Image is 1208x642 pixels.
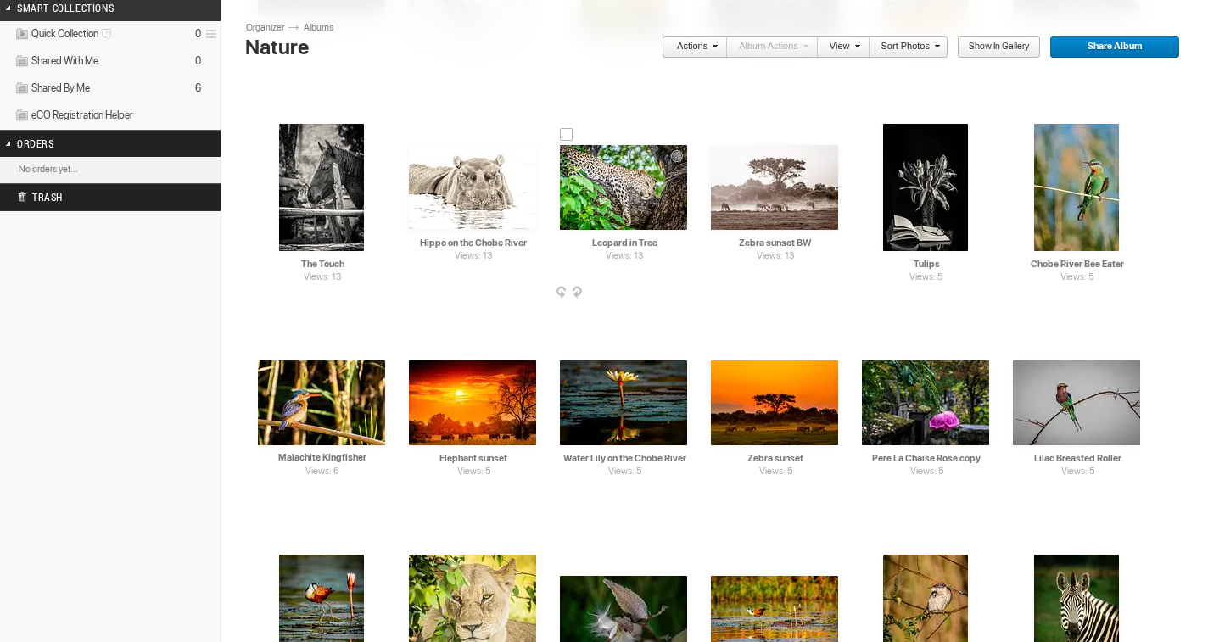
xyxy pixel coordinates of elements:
[862,450,991,466] input: Pere La Chaise Rose copy
[31,81,90,95] span: Shared By Me
[31,109,133,122] span: eCO Registration Helper
[1013,465,1142,479] span: Views: 5
[711,465,840,479] span: Views: 5
[560,235,689,250] input: Leopard in Tree
[883,271,970,285] span: Views: 5
[14,54,30,69] img: ico_album_coll.png
[31,27,117,41] span: Quick Collection
[409,360,536,445] img: Elephant_sunset.webp
[957,36,1041,59] a: Show in Gallery
[870,36,940,59] a: Sort Photos
[1013,360,1140,445] img: Lilac_Breasted_Roller.webp
[258,450,387,466] input: Malachite Kingfisher
[711,360,838,445] img: Zebra_sunset_3.webp
[258,360,385,445] img: Chobe_River_life-4_copy.webp
[711,145,838,230] img: Zebra_sunset_BW_copy.webp
[883,124,968,251] img: Tulips_copy.webp
[409,145,536,230] img: Safari_2022-4.webp
[31,54,98,68] span: Shared With Me
[258,465,387,479] span: Views: 6
[560,145,687,230] img: Leopard_in_Tree_copy.webp
[957,36,1029,59] span: Show in Gallery
[862,465,991,479] span: Views: 5
[560,465,689,479] span: Views: 5
[818,36,860,59] a: View
[662,36,718,59] a: Actions
[409,450,538,466] input: Elephant sunset
[409,235,538,250] input: Hippo on the Chobe River
[862,256,991,271] input: Tulips
[1049,36,1168,59] span: Share Album
[17,184,175,209] h2: Trash
[1034,271,1121,285] span: Views: 5
[279,271,366,285] span: Views: 13
[1013,450,1142,466] input: Lilac Breasted Roller
[14,27,30,42] img: ico_album_quick.png
[1013,256,1142,271] input: Chobe River Bee Eater
[299,21,350,35] a: Albums
[409,465,538,479] span: Views: 5
[560,360,687,445] img: Water_Lily_on_the_Chobe_copy.webp
[14,81,30,96] img: ico_album_coll.png
[862,360,989,445] img: Pere_La_Chaise_Rose_copy.webp
[258,256,387,271] input: The Touch
[711,249,840,264] span: Views: 13
[14,109,30,123] img: ico_album_coll.png
[711,450,840,466] input: Zebra sunset
[560,249,689,264] span: Views: 13
[711,235,840,250] input: Zebra sunset BW
[1034,124,1119,251] img: Chobe_River_life-5_copy.webp
[560,450,689,466] input: Water Lily on the Chobe River
[279,124,364,251] img: The_Touch.webp
[17,131,159,156] h2: Orders
[409,249,538,264] span: Views: 13
[19,164,78,175] b: No orders yet...
[727,36,808,59] a: Album Actions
